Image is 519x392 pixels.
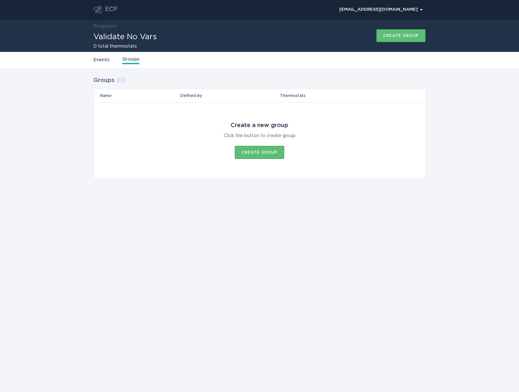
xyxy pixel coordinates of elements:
[180,89,280,102] th: Defined by
[93,75,115,86] h2: Groups
[116,77,125,83] span: ( 0 )
[93,6,102,14] button: Go to dashboard
[231,122,288,129] div: Create a new group
[224,132,296,139] div: Click the button to create group
[93,56,109,64] a: Events
[242,150,277,154] div: Create group
[339,8,423,12] div: [EMAIL_ADDRESS][DOMAIN_NAME]
[93,33,157,41] h1: Validate No Vars
[93,24,116,29] a: Programs
[336,5,426,15] button: Open user account details
[235,146,284,159] button: Create group
[280,89,399,102] th: Thermostats
[383,34,419,38] div: Create group
[94,89,180,102] th: Name
[122,56,139,64] a: Groups
[376,29,426,42] button: Create group
[93,44,157,49] h2: 0 total thermostats
[94,89,425,102] tr: Table Headers
[105,6,117,14] div: ECP
[336,5,426,15] div: Popover menu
